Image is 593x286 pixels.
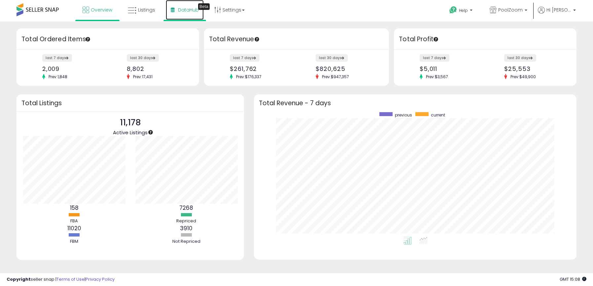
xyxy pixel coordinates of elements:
[504,65,565,72] div: $25,553
[127,65,188,72] div: 8,802
[91,7,112,13] span: Overview
[230,54,260,62] label: last 7 days
[433,36,439,42] div: Tooltip anchor
[56,276,85,282] a: Terms of Use
[70,204,79,212] b: 158
[399,35,572,44] h3: Total Profit
[166,238,206,245] div: Not Repriced
[180,224,192,232] b: 3910
[560,276,586,282] span: 2025-09-8 15:08 GMT
[546,7,571,13] span: Hi [PERSON_NAME]
[504,54,536,62] label: last 30 days
[86,276,115,282] a: Privacy Policy
[259,101,572,106] h3: Total Revenue - 7 days
[178,7,199,13] span: DataHub
[166,218,206,224] div: Repriced
[67,224,81,232] b: 11020
[148,129,154,135] div: Tooltip anchor
[254,36,260,42] div: Tooltip anchor
[138,7,155,13] span: Listings
[127,54,159,62] label: last 30 days
[7,276,31,282] strong: Copyright
[498,7,523,13] span: PoolZoom
[113,129,148,136] span: Active Listings
[130,74,156,79] span: Prev: 17,431
[423,74,451,79] span: Prev: $3,567
[449,6,457,14] i: Get Help
[444,1,479,21] a: Help
[54,218,94,224] div: FBA
[179,204,193,212] b: 7268
[431,112,445,118] span: current
[538,7,576,21] a: Hi [PERSON_NAME]
[420,65,480,72] div: $5,011
[21,101,239,106] h3: Total Listings
[54,238,94,245] div: FBM
[230,65,292,72] div: $261,762
[316,54,348,62] label: last 30 days
[198,3,210,10] div: Tooltip anchor
[21,35,194,44] h3: Total Ordered Items
[42,65,103,72] div: 2,009
[233,74,265,79] span: Prev: $176,337
[113,116,148,129] p: 11,178
[85,36,91,42] div: Tooltip anchor
[209,35,384,44] h3: Total Revenue
[459,8,468,13] span: Help
[420,54,449,62] label: last 7 days
[319,74,352,79] span: Prev: $947,357
[316,65,377,72] div: $820,625
[507,74,539,79] span: Prev: $49,900
[7,276,115,283] div: seller snap | |
[45,74,71,79] span: Prev: 1,848
[42,54,72,62] label: last 7 days
[395,112,412,118] span: previous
